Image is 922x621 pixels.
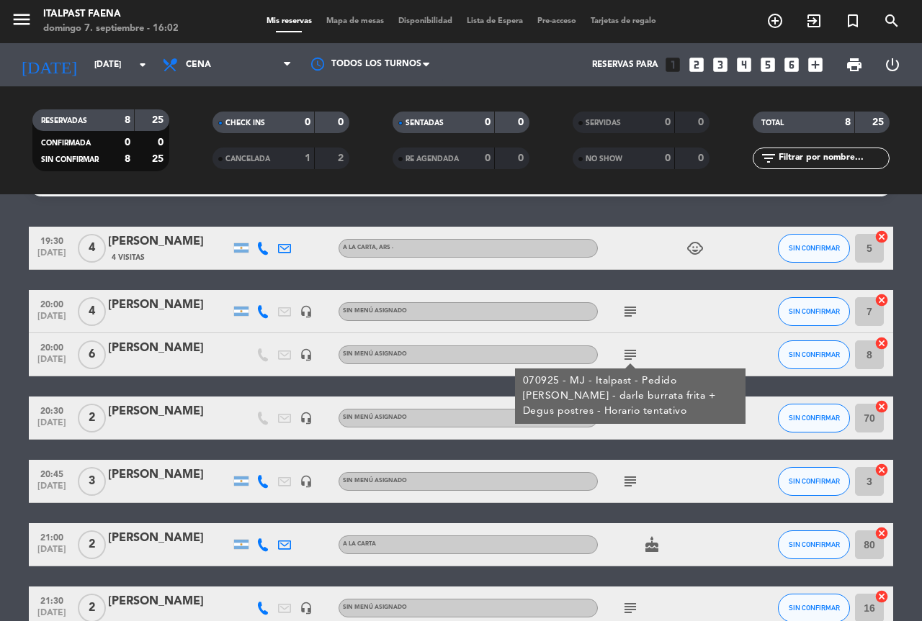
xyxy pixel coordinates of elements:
[125,115,130,125] strong: 8
[761,119,784,127] span: TOTAL
[789,350,840,358] span: SIN CONFIRMAR
[343,308,407,314] span: Sin menú asignado
[406,155,459,163] span: RE AGENDADA
[874,526,889,540] i: cancel
[343,604,407,610] span: Sin menú asignado
[806,55,825,74] i: add_box
[460,17,530,25] span: Lista de Espera
[874,230,889,244] i: cancel
[11,9,32,30] i: menu
[485,153,491,163] strong: 0
[11,49,87,81] i: [DATE]
[777,150,889,166] input: Filtrar por nombre...
[789,307,840,315] span: SIN CONFIRMAR
[125,154,130,164] strong: 8
[78,234,106,263] span: 4
[34,248,70,265] span: [DATE]
[41,117,87,124] span: RESERVADAS
[158,137,166,148] strong: 0
[778,467,850,496] button: SIN CONFIRMAR
[663,55,682,74] i: looks_one
[343,478,407,484] span: Sin menú asignado
[43,22,179,36] div: domingo 7. septiembre - 16:02
[34,528,70,545] span: 21:00
[846,56,863,73] span: print
[778,234,850,263] button: SIN CONFIRMAR
[300,305,313,318] i: headset_mic
[844,12,861,30] i: turned_in_not
[789,604,840,612] span: SIN CONFIRMAR
[300,412,313,425] i: headset_mic
[622,303,639,320] i: subject
[112,252,145,263] span: 4 Visitas
[874,293,889,307] i: cancel
[108,592,230,611] div: [PERSON_NAME]
[34,545,70,561] span: [DATE]
[34,418,70,435] span: [DATE]
[343,245,393,250] span: A LA CARTA
[78,340,106,369] span: 6
[343,351,407,357] span: Sin menú asignado
[108,466,230,484] div: [PERSON_NAME]
[665,153,671,163] strong: 0
[34,295,70,312] span: 20:00
[845,117,851,127] strong: 8
[698,153,707,163] strong: 0
[34,402,70,418] span: 20:30
[760,150,777,167] i: filter_list
[789,477,840,485] span: SIN CONFIRMAR
[338,153,346,163] strong: 2
[34,338,70,355] span: 20:00
[789,414,840,422] span: SIN CONFIRMAR
[78,467,106,496] span: 3
[778,404,850,432] button: SIN CONFIRMAR
[665,117,671,127] strong: 0
[622,346,639,363] i: subject
[523,373,738,419] div: 070925 - MJ - Italpast - Pedido [PERSON_NAME] - darle burrata frita + Degus postres - Horario ten...
[789,540,840,548] span: SIN CONFIRMAR
[376,245,393,250] span: , ARS -
[874,399,889,414] i: cancel
[778,297,850,326] button: SIN CONFIRMAR
[11,9,32,35] button: menu
[34,481,70,498] span: [DATE]
[874,589,889,604] i: cancel
[108,232,230,251] div: [PERSON_NAME]
[592,60,658,70] span: Reservas para
[300,602,313,615] i: headset_mic
[874,463,889,477] i: cancel
[874,336,889,350] i: cancel
[778,530,850,559] button: SIN CONFIRMAR
[622,599,639,617] i: subject
[622,473,639,490] i: subject
[805,12,823,30] i: exit_to_app
[225,119,265,127] span: CHECK INS
[485,117,491,127] strong: 0
[884,56,901,73] i: power_settings_new
[152,115,166,125] strong: 25
[883,12,900,30] i: search
[78,530,106,559] span: 2
[134,56,151,73] i: arrow_drop_down
[338,117,346,127] strong: 0
[518,117,527,127] strong: 0
[305,153,310,163] strong: 1
[259,17,319,25] span: Mis reservas
[778,340,850,369] button: SIN CONFIRMAR
[586,119,621,127] span: SERVIDAS
[108,402,230,421] div: [PERSON_NAME]
[300,348,313,361] i: headset_mic
[391,17,460,25] span: Disponibilidad
[43,7,179,22] div: Italpast Faena
[41,156,99,163] span: SIN CONFIRMAR
[78,297,106,326] span: 4
[518,153,527,163] strong: 0
[782,55,801,74] i: looks_6
[643,536,661,553] i: cake
[711,55,730,74] i: looks_3
[343,414,407,420] span: Sin menú asignado
[698,117,707,127] strong: 0
[152,154,166,164] strong: 25
[766,12,784,30] i: add_circle_outline
[343,541,376,547] span: A LA CARTA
